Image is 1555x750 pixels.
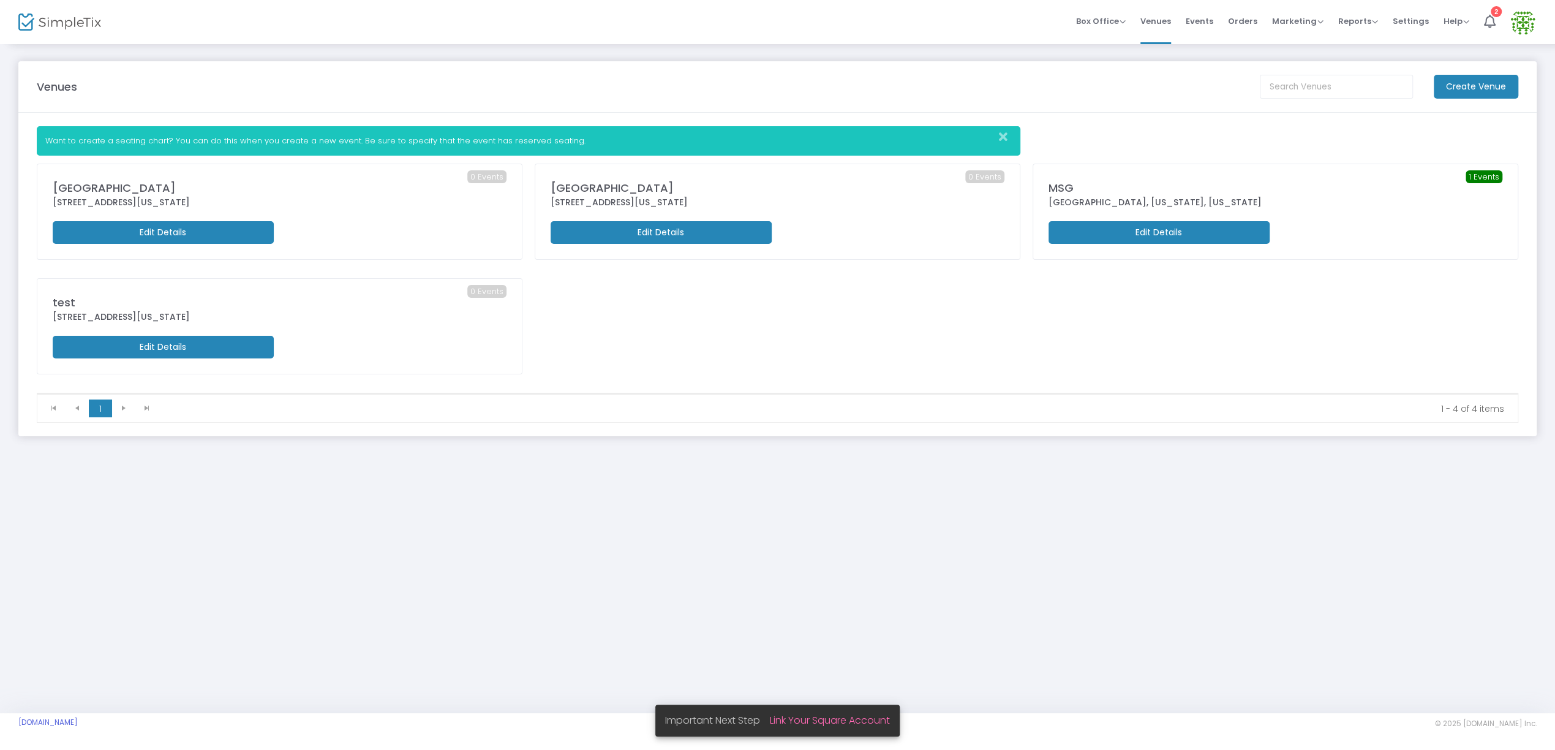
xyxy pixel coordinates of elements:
span: Reports [1338,15,1378,27]
input: Search Venues [1260,75,1413,99]
span: Orders [1228,6,1257,37]
div: [STREET_ADDRESS][US_STATE] [53,311,506,324]
span: 1 Events [1466,170,1502,184]
div: [GEOGRAPHIC_DATA] [551,180,1004,196]
m-button: Create Venue [1434,75,1518,99]
span: Marketing [1272,15,1323,27]
a: [DOMAIN_NAME] [18,718,78,727]
span: Venues [1140,6,1171,37]
span: 0 Events [467,285,506,298]
span: Important Next Step [665,713,770,727]
div: 2 [1491,6,1502,17]
span: Box Office [1076,15,1126,27]
span: 0 Events [965,170,1004,184]
span: Help [1444,15,1469,27]
div: [STREET_ADDRESS][US_STATE] [551,196,1004,209]
m-button: Edit Details [1049,221,1270,244]
div: test [53,294,506,311]
m-panel-title: Venues [37,78,77,95]
button: Close [995,127,1020,147]
span: Events [1186,6,1213,37]
span: Page 1 [89,400,112,418]
span: Settings [1393,6,1429,37]
span: © 2025 [DOMAIN_NAME] Inc. [1435,719,1537,729]
div: [GEOGRAPHIC_DATA], [US_STATE], [US_STATE] [1049,196,1502,209]
m-button: Edit Details [53,336,274,358]
div: [GEOGRAPHIC_DATA] [53,180,506,196]
div: MSG [1049,180,1502,196]
div: [STREET_ADDRESS][US_STATE] [53,196,506,209]
div: Data table [37,393,1518,394]
m-button: Edit Details [551,221,772,244]
a: Link Your Square Account [770,713,890,727]
div: Want to create a seating chart? You can do this when you create a new event. Be sure to specify t... [37,126,1020,156]
kendo-pager-info: 1 - 4 of 4 items [167,403,1504,415]
span: 0 Events [467,170,506,184]
m-button: Edit Details [53,221,274,244]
